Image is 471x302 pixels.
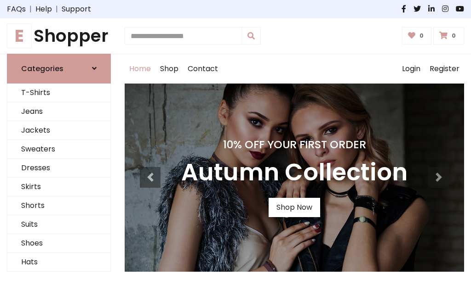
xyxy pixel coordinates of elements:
a: Skirts [7,178,110,196]
a: Hats [7,253,110,272]
a: Dresses [7,159,110,178]
a: Register [425,54,464,84]
a: Categories [7,54,111,84]
a: Home [125,54,155,84]
a: Shop [155,54,183,84]
span: 0 [449,32,458,40]
a: Jeans [7,102,110,121]
a: FAQs [7,4,26,15]
span: | [26,4,35,15]
a: Help [35,4,52,15]
a: Jackets [7,121,110,140]
h4: 10% Off Your First Order [181,138,408,151]
a: Contact [183,54,223,84]
a: Shoes [7,234,110,253]
a: Login [397,54,425,84]
span: E [7,23,32,48]
a: EShopper [7,26,111,46]
a: Support [62,4,91,15]
a: Shop Now [269,198,320,217]
a: T-Shirts [7,84,110,102]
a: Sweaters [7,140,110,159]
h1: Shopper [7,26,111,46]
span: 0 [417,32,426,40]
h3: Autumn Collection [181,158,408,187]
a: Suits [7,215,110,234]
a: 0 [433,27,464,45]
h6: Categories [21,64,63,73]
a: Shorts [7,196,110,215]
span: | [52,4,62,15]
a: 0 [402,27,432,45]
